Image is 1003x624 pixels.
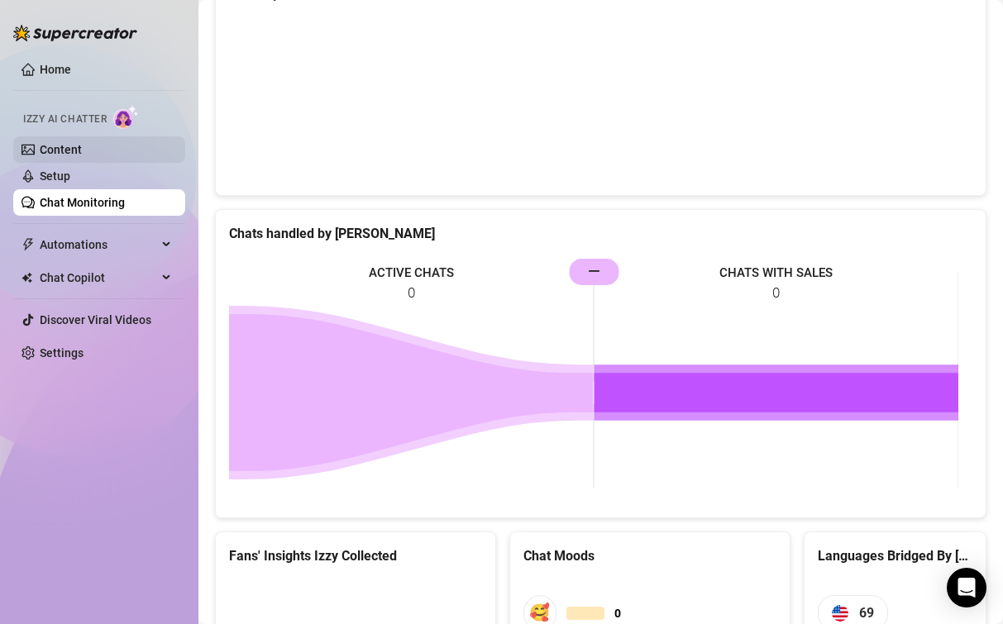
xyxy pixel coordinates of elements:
[818,545,972,566] div: Languages Bridged By [PERSON_NAME]
[40,313,151,326] a: Discover Viral Videos
[21,272,32,283] img: Chat Copilot
[113,105,139,129] img: AI Chatter
[523,545,776,566] div: Chat Moods
[40,231,157,258] span: Automations
[23,112,107,127] span: Izzy AI Chatter
[832,605,848,622] img: us
[40,346,84,360] a: Settings
[229,223,972,244] div: Chats handled by [PERSON_NAME]
[614,604,621,622] span: 0
[21,238,35,251] span: thunderbolt
[859,603,874,623] span: 69
[40,196,125,209] a: Chat Monitoring
[40,143,82,156] a: Content
[40,169,70,183] a: Setup
[229,545,482,566] div: Fans' Insights Izzy Collected
[947,568,986,607] div: Open Intercom Messenger
[13,25,137,41] img: logo-BBDzfeDw.svg
[40,264,157,291] span: Chat Copilot
[40,63,71,76] a: Home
